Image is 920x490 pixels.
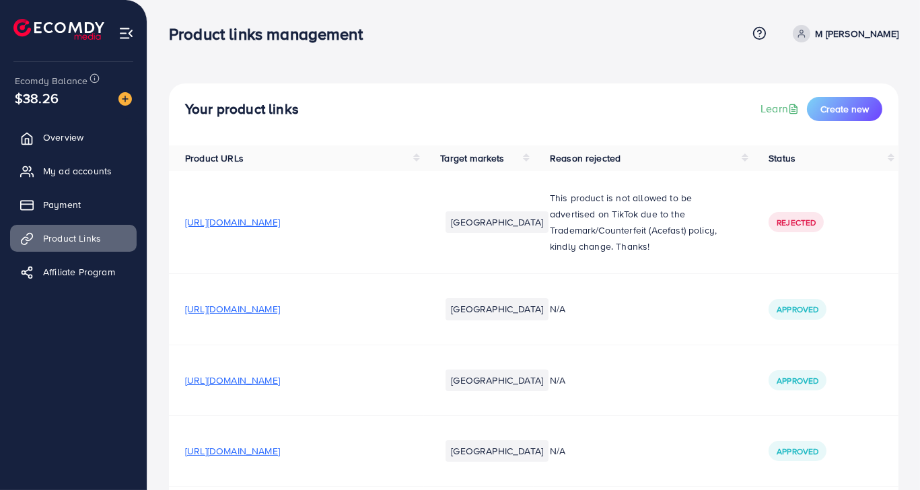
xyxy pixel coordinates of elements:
a: My ad accounts [10,157,137,184]
li: [GEOGRAPHIC_DATA] [446,440,549,462]
span: $38.26 [15,88,59,108]
img: logo [13,19,104,40]
span: Reason rejected [550,151,621,165]
a: M [PERSON_NAME] [787,25,898,42]
span: Approved [777,375,818,386]
span: Overview [43,131,83,144]
span: N/A [550,444,565,458]
p: This product is not allowed to be advertised on TikTok due to the Trademark/Counterfeit (Acefast)... [550,190,736,254]
span: Product Links [43,232,101,245]
span: Create new [820,102,869,116]
iframe: Chat [863,429,910,480]
span: Approved [777,304,818,315]
button: Create new [807,97,882,121]
span: N/A [550,374,565,387]
span: Payment [43,198,81,211]
span: Status [769,151,795,165]
a: Learn [760,101,802,116]
a: Product Links [10,225,137,252]
img: image [118,92,132,106]
a: Payment [10,191,137,218]
p: M [PERSON_NAME] [816,26,898,42]
span: [URL][DOMAIN_NAME] [185,444,280,458]
h4: Your product links [185,101,299,118]
img: menu [118,26,134,41]
h3: Product links management [169,24,374,44]
span: Affiliate Program [43,265,115,279]
span: Target markets [440,151,504,165]
span: [URL][DOMAIN_NAME] [185,374,280,387]
span: [URL][DOMAIN_NAME] [185,302,280,316]
a: Overview [10,124,137,151]
span: Rejected [777,217,816,228]
li: [GEOGRAPHIC_DATA] [446,211,549,233]
span: Product URLs [185,151,244,165]
span: Approved [777,446,818,457]
span: Ecomdy Balance [15,74,87,87]
span: [URL][DOMAIN_NAME] [185,215,280,229]
span: My ad accounts [43,164,112,178]
a: Affiliate Program [10,258,137,285]
li: [GEOGRAPHIC_DATA] [446,370,549,391]
span: N/A [550,302,565,316]
li: [GEOGRAPHIC_DATA] [446,298,549,320]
